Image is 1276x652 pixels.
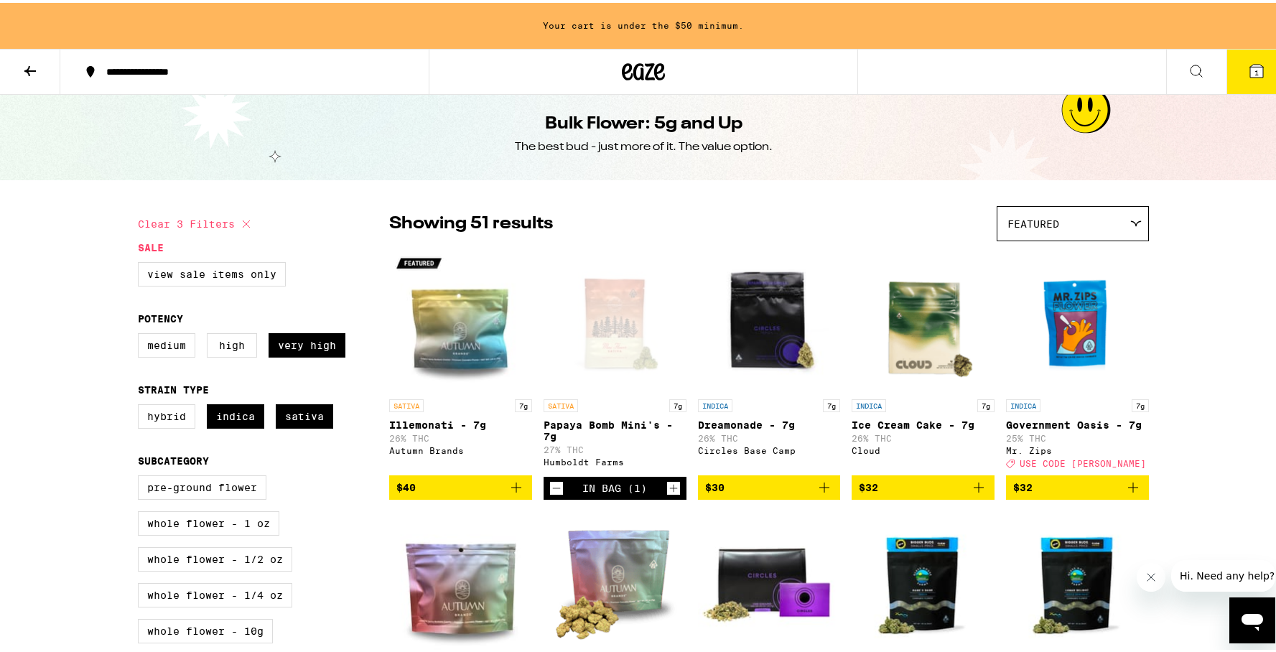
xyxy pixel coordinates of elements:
[138,544,292,569] label: Whole Flower - 1/2 oz
[698,443,841,452] div: Circles Base Camp
[515,396,532,409] p: 7g
[852,508,995,652] img: Glass House - Hank's Dank - 7g
[138,580,292,605] label: Whole Flower - 1/4 oz
[698,246,841,389] img: Circles Base Camp - Dreamonade - 7g
[1006,246,1149,389] img: Mr. Zips - Government Oasis - 7g
[582,480,647,491] div: In Bag (1)
[698,472,841,497] button: Add to bag
[544,508,686,652] img: Autumn Brands - Smackers - 7g
[1020,456,1146,465] span: USE CODE [PERSON_NAME]
[545,109,742,134] h1: Bulk Flower: 5g and Up
[1006,443,1149,452] div: Mr. Zips
[389,246,532,389] img: Autumn Brands - Illemonati - 7g
[138,203,255,239] button: Clear 3 filters
[138,508,279,533] label: Whole Flower - 1 oz
[544,246,686,474] a: Open page for Papaya Bomb Mini's - 7g from Humboldt Farms
[389,431,532,440] p: 26% THC
[666,478,681,493] button: Increment
[852,246,995,389] img: Cloud - Ice Cream Cake - 7g
[138,472,266,497] label: Pre-ground Flower
[515,136,773,152] div: The best bud - just more of it. The value option.
[138,239,164,251] legend: Sale
[1006,416,1149,428] p: Government Oasis - 7g
[1013,479,1033,490] span: $32
[138,616,273,641] label: Whole Flower - 10g
[1006,508,1149,652] img: Glass House - Lunar Delight - 7g
[1229,595,1275,641] iframe: Button to launch messaging window
[138,401,195,426] label: Hybrid
[389,443,532,452] div: Autumn Brands
[138,259,286,284] label: View Sale Items Only
[852,246,995,472] a: Open page for Ice Cream Cake - 7g from Cloud
[389,209,553,233] p: Showing 51 results
[1132,396,1149,409] p: 7g
[544,396,578,409] p: SATIVA
[207,330,257,355] label: High
[852,443,995,452] div: Cloud
[705,479,725,490] span: $30
[269,330,345,355] label: Very High
[1171,557,1275,589] iframe: Message from company
[549,478,564,493] button: Decrement
[1006,396,1040,409] p: INDICA
[1254,65,1259,74] span: 1
[544,416,686,439] p: Papaya Bomb Mini's - 7g
[852,472,995,497] button: Add to bag
[138,381,209,393] legend: Strain Type
[977,396,995,409] p: 7g
[698,416,841,428] p: Dreamonade - 7g
[138,452,209,464] legend: Subcategory
[852,416,995,428] p: Ice Cream Cake - 7g
[698,396,732,409] p: INDICA
[1006,431,1149,440] p: 25% THC
[1007,215,1059,227] span: Featured
[698,431,841,440] p: 26% THC
[138,330,195,355] label: Medium
[396,479,416,490] span: $40
[207,401,264,426] label: Indica
[389,416,532,428] p: Illemonati - 7g
[389,396,424,409] p: SATIVA
[276,401,333,426] label: Sativa
[544,442,686,452] p: 27% THC
[389,472,532,497] button: Add to bag
[859,479,878,490] span: $32
[1006,246,1149,472] a: Open page for Government Oasis - 7g from Mr. Zips
[389,508,532,652] img: Autumn Brands - Purple Carbonite - 7g
[823,396,840,409] p: 7g
[1006,472,1149,497] button: Add to bag
[669,396,686,409] p: 7g
[698,508,841,652] img: Circles Base Camp - Granddaddy Pre-Ground - 14g
[852,431,995,440] p: 26% THC
[852,396,886,409] p: INDICA
[544,455,686,464] div: Humboldt Farms
[1137,560,1165,589] iframe: Close message
[389,246,532,472] a: Open page for Illemonati - 7g from Autumn Brands
[138,310,183,322] legend: Potency
[698,246,841,472] a: Open page for Dreamonade - 7g from Circles Base Camp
